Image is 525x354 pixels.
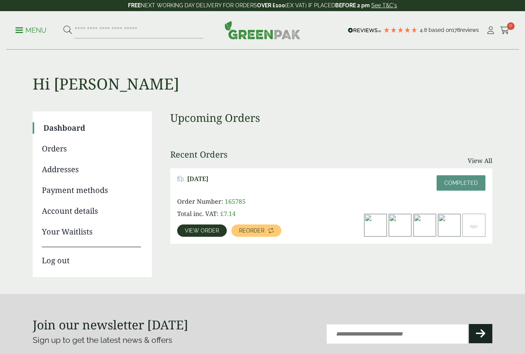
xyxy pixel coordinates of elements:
[335,2,370,8] strong: BEFORE 2 pm
[500,27,510,34] i: Cart
[42,247,141,266] a: Log out
[33,334,239,346] p: Sign up to get the latest news & offers
[463,214,485,236] img: 8oz-White-Sip-Lid-300x200.jpg
[177,224,227,237] a: View order
[429,27,452,33] span: Based on
[42,205,141,217] a: Account details
[128,2,141,8] strong: FREE
[224,21,301,39] img: GreenPak Supplies
[371,2,397,8] a: See T&C's
[507,22,515,30] span: 0
[486,27,495,34] i: My Account
[239,228,264,233] span: Reorder
[177,209,219,218] span: Total inc. VAT:
[383,27,418,33] div: 4.78 Stars
[420,27,429,33] span: 4.8
[444,180,478,186] span: Completed
[348,28,381,33] img: REVIEWS.io
[468,156,492,165] a: View All
[225,197,246,206] span: 165785
[42,143,141,155] a: Orders
[42,184,141,196] a: Payment methods
[452,27,460,33] span: 178
[33,50,492,93] h1: Hi [PERSON_NAME]
[389,214,411,236] img: 16oz-PET-Smoothie-Cup-with-Strawberry-Milkshake-and-cream-300x200.jpg
[42,226,141,238] a: Your Waitlists
[220,209,224,218] span: £
[15,26,47,33] a: Menu
[231,224,281,237] a: Reorder
[15,26,47,35] p: Menu
[187,175,208,183] span: [DATE]
[414,214,436,236] img: IMG_5640-300x200.jpg
[177,197,223,206] span: Order Number:
[220,209,236,218] bdi: 7.14
[500,25,510,36] a: 0
[170,111,492,125] h3: Upcoming Orders
[43,122,141,134] a: Dashboard
[33,316,188,333] strong: Join our newsletter [DATE]
[42,164,141,175] a: Addresses
[257,2,285,8] strong: OVER £100
[185,228,219,233] span: View order
[438,214,460,236] img: dsc_9759a_3-300x300.jpg
[170,149,228,159] h3: Recent Orders
[364,214,387,236] img: dsc_4131a_1_4-300x200.jpg
[460,27,479,33] span: reviews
